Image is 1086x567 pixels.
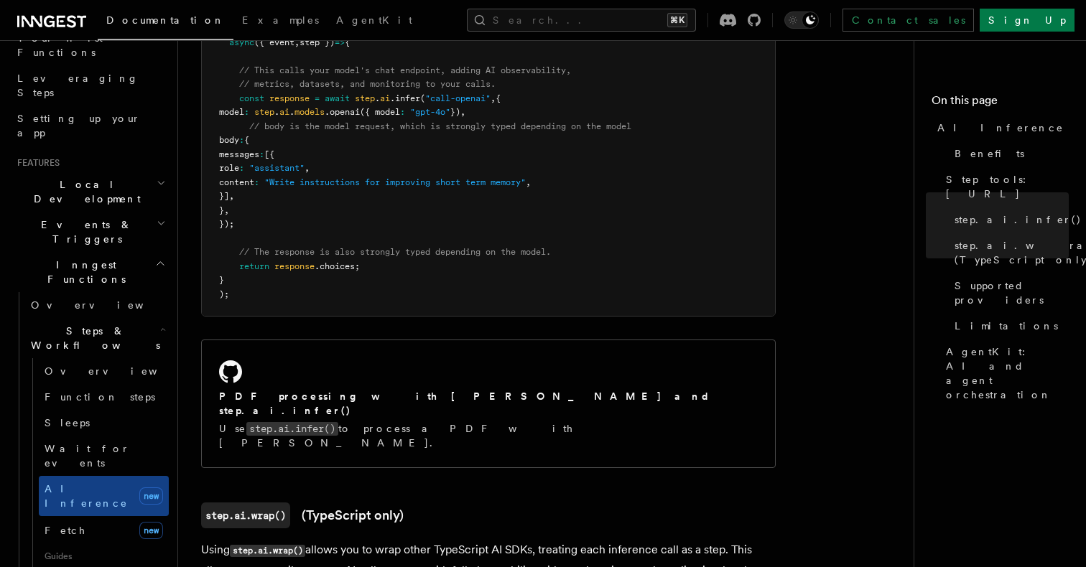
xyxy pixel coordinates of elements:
a: Overview [39,358,169,384]
span: const [239,93,264,103]
code: step.ai.wrap() [201,502,290,528]
span: async [229,37,254,47]
span: AgentKit: AI and agent orchestration [946,345,1069,402]
a: step.ai.infer() [949,207,1069,233]
a: Your first Functions [11,25,169,65]
span: ai [380,93,390,103]
a: step.ai.wrap()(TypeScript only) [201,502,404,528]
a: Limitations [949,313,1069,339]
a: Examples [233,4,328,39]
span: // body is the model request, which is strongly typed depending on the model [249,121,631,131]
span: : [254,177,259,187]
span: Steps & Workflows [25,324,160,352]
a: Function steps [39,384,169,410]
a: Sign Up [980,9,1075,32]
span: Fetch [45,525,86,536]
a: Setting up your app [11,106,169,146]
span: = [315,93,320,103]
span: Benefits [955,146,1024,161]
span: Events & Triggers [11,217,157,246]
span: "gpt-4o" [410,107,450,117]
span: : [244,107,249,117]
a: AI Inference [932,115,1069,141]
span: Step tools: [URL] [946,172,1069,201]
span: role [219,163,239,173]
span: : [239,163,244,173]
span: Sleeps [45,417,90,428]
button: Toggle dark mode [784,11,819,29]
span: Limitations [955,319,1058,333]
span: return [239,261,269,271]
span: : [400,107,405,117]
a: PDF processing with [PERSON_NAME] and step.ai.infer()Usestep.ai.infer()to process a PDF with [PER... [201,339,776,468]
span: , [526,177,531,187]
button: Local Development [11,172,169,212]
a: Supported providers [949,273,1069,313]
span: // This calls your model's chat endpoint, adding AI observability, [239,65,571,75]
p: Use to process a PDF with [PERSON_NAME]. [219,421,758,450]
span: Features [11,157,60,169]
span: { [345,37,350,47]
span: Supported providers [955,278,1069,307]
span: . [274,107,279,117]
a: AgentKit: AI and agent orchestration [940,339,1069,408]
span: , [224,205,229,215]
span: . [375,93,380,103]
span: models [294,107,325,117]
span: model [219,107,244,117]
span: , [491,93,496,103]
span: "call-openai" [425,93,491,103]
a: Leveraging Steps [11,65,169,106]
span: [{ [264,149,274,159]
span: "Write instructions for improving short term memory" [264,177,526,187]
span: await [325,93,350,103]
span: => [335,37,345,47]
span: .choices; [315,261,360,271]
span: } [219,275,224,285]
span: "assistant" [249,163,305,173]
a: Contact sales [843,9,974,32]
kbd: ⌘K [667,13,687,27]
span: body [219,135,239,145]
span: Local Development [11,177,157,206]
span: }) [450,107,460,117]
span: new [139,522,163,539]
span: .infer [390,93,420,103]
span: AI Inference [937,121,1064,135]
span: Documentation [106,14,225,26]
span: AgentKit [336,14,412,26]
a: Benefits [949,141,1069,167]
span: step }) [300,37,335,47]
span: . [289,107,294,117]
span: messages [219,149,259,159]
span: Inngest Functions [11,258,155,286]
span: , [229,191,234,201]
span: : [259,149,264,159]
span: }); [219,219,234,229]
a: Documentation [98,4,233,40]
span: Overview [45,365,192,377]
span: Wait for events [45,443,130,469]
a: Sleeps [39,410,169,436]
button: Search...⌘K [467,9,696,32]
span: // metrics, datasets, and monitoring to your calls. [239,79,496,89]
button: Steps & Workflows [25,318,169,358]
span: response [269,93,310,103]
code: step.ai.infer() [246,422,338,436]
a: Overview [25,292,169,318]
h4: On this page [932,92,1069,115]
span: step.ai.infer() [955,212,1082,227]
span: { [496,93,501,103]
span: new [139,487,163,505]
span: content [219,177,254,187]
span: : [239,135,244,145]
span: ({ model [360,107,400,117]
span: { [244,135,249,145]
button: Inngest Functions [11,252,169,292]
span: } [219,205,224,215]
a: Fetchnew [39,516,169,545]
span: AI Inference [45,483,128,509]
span: ( [420,93,425,103]
span: Overview [31,299,179,311]
span: step [355,93,375,103]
